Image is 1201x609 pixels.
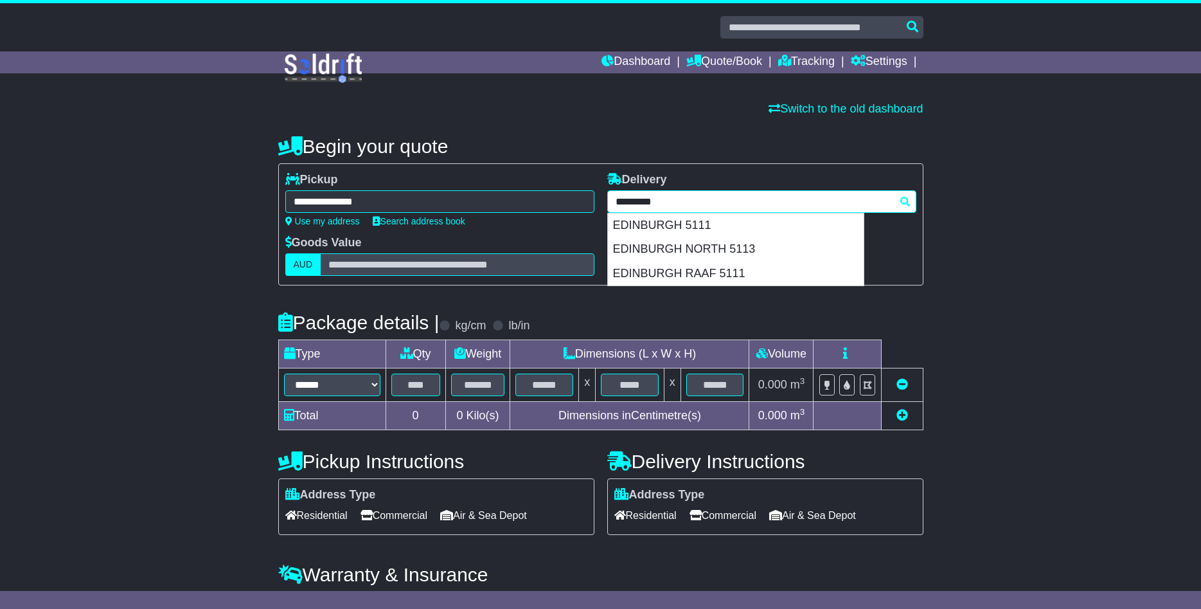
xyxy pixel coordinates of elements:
[278,340,386,368] td: Type
[278,312,440,333] h4: Package details |
[614,488,705,502] label: Address Type
[758,378,787,391] span: 0.000
[758,409,787,422] span: 0.000
[445,402,510,430] td: Kilo(s)
[851,51,907,73] a: Settings
[607,451,923,472] h4: Delivery Instructions
[778,51,835,73] a: Tracking
[373,216,465,226] a: Search address book
[445,340,510,368] td: Weight
[607,173,667,187] label: Delivery
[664,368,681,402] td: x
[278,564,923,585] h4: Warranty & Insurance
[360,505,427,525] span: Commercial
[608,262,864,286] div: EDINBURGH RAAF 5111
[749,340,814,368] td: Volume
[278,402,386,430] td: Total
[686,51,762,73] a: Quote/Book
[285,236,362,250] label: Goods Value
[769,102,923,115] a: Switch to the old dashboard
[790,409,805,422] span: m
[800,407,805,417] sup: 3
[800,376,805,386] sup: 3
[689,505,756,525] span: Commercial
[614,505,677,525] span: Residential
[278,451,594,472] h4: Pickup Instructions
[386,340,445,368] td: Qty
[285,253,321,276] label: AUD
[440,505,527,525] span: Air & Sea Depot
[386,402,445,430] td: 0
[278,136,923,157] h4: Begin your quote
[285,488,376,502] label: Address Type
[608,214,864,238] div: EDINBURGH 5111
[579,368,596,402] td: x
[510,402,749,430] td: Dimensions in Centimetre(s)
[608,237,864,262] div: EDINBURGH NORTH 5113
[769,505,856,525] span: Air & Sea Depot
[601,51,670,73] a: Dashboard
[285,505,348,525] span: Residential
[896,378,908,391] a: Remove this item
[285,216,360,226] a: Use my address
[455,319,486,333] label: kg/cm
[896,409,908,422] a: Add new item
[508,319,529,333] label: lb/in
[456,409,463,422] span: 0
[285,173,338,187] label: Pickup
[510,340,749,368] td: Dimensions (L x W x H)
[790,378,805,391] span: m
